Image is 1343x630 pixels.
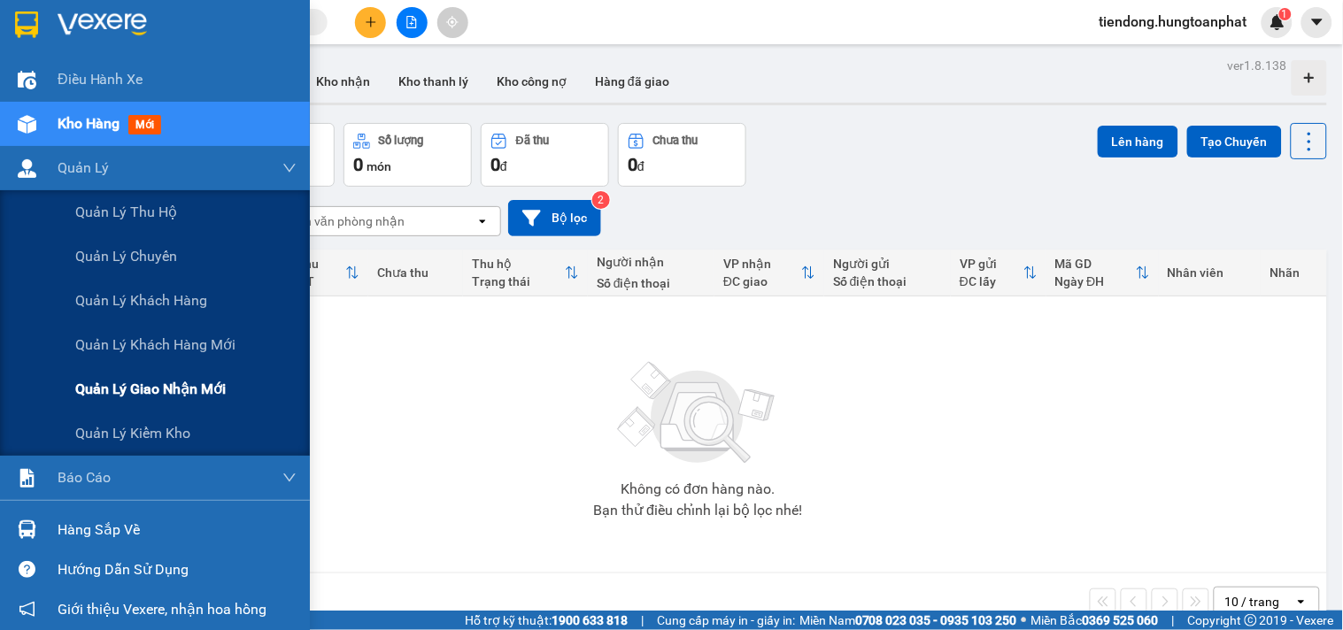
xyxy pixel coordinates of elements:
[1270,14,1285,30] img: icon-new-feature
[1168,265,1253,280] div: Nhân viên
[723,274,801,288] div: ĐC giao
[1270,265,1318,280] div: Nhãn
[15,12,38,38] img: logo-vxr
[437,7,468,38] button: aim
[1282,8,1288,20] span: 1
[397,7,428,38] button: file-add
[58,68,143,90] span: Điều hành xe
[1172,611,1175,630] span: |
[1187,126,1282,157] button: Tạo Chuyến
[581,60,683,103] button: Hàng đã giao
[273,250,368,296] th: Toggle SortBy
[377,265,454,280] div: Chưa thu
[960,257,1023,271] div: VP gửi
[75,245,177,267] span: Quản lý chuyến
[1309,14,1325,30] span: caret-down
[592,191,610,209] sup: 2
[75,334,235,356] span: Quản lý khách hàng mới
[384,60,482,103] button: Kho thanh lý
[637,159,644,173] span: đ
[1294,595,1308,609] svg: open
[597,255,706,269] div: Người nhận
[516,134,549,147] div: Đã thu
[723,257,801,271] div: VP nhận
[508,200,601,236] button: Bộ lọc
[1083,613,1159,627] strong: 0369 525 060
[500,159,507,173] span: đ
[58,557,297,583] div: Hướng dẫn sử dụng
[1228,56,1287,75] div: ver 1.8.138
[18,469,36,488] img: solution-icon
[482,60,581,103] button: Kho công nợ
[19,601,35,618] span: notification
[481,123,609,187] button: Đã thu0đ
[1292,60,1327,96] div: Tạo kho hàng mới
[799,611,1017,630] span: Miền Nam
[951,250,1046,296] th: Toggle SortBy
[463,250,588,296] th: Toggle SortBy
[282,257,345,271] div: Đã thu
[1055,274,1136,288] div: Ngày ĐH
[657,611,795,630] span: Cung cấp máy in - giấy in:
[641,611,644,630] span: |
[365,16,377,28] span: plus
[714,250,824,296] th: Toggle SortBy
[75,422,190,444] span: Quản lý kiểm kho
[75,378,226,400] span: Quản lý giao nhận mới
[1022,617,1027,624] span: ⚪️
[1055,257,1136,271] div: Mã GD
[960,274,1023,288] div: ĐC lấy
[302,60,384,103] button: Kho nhận
[472,274,565,288] div: Trạng thái
[405,16,418,28] span: file-add
[367,159,391,173] span: món
[58,517,297,543] div: Hàng sắp về
[621,482,775,496] div: Không có đơn hàng nào.
[1031,611,1159,630] span: Miền Bắc
[282,471,297,485] span: down
[593,503,802,518] div: Bạn thử điều chỉnh lại bộ lọc nhé!
[282,161,297,175] span: down
[475,214,490,228] svg: open
[490,154,500,175] span: 0
[609,351,786,475] img: svg+xml;base64,PHN2ZyBjbGFzcz0ibGlzdC1wbHVnX19zdmciIHhtbG5zPSJodHRwOi8vd3d3LnczLm9yZy8yMDAwL3N2Zy...
[58,598,266,620] span: Giới thiệu Vexere, nhận hoa hồng
[653,134,699,147] div: Chưa thu
[75,201,177,223] span: Quản lý thu hộ
[1225,593,1280,611] div: 10 / trang
[1085,11,1262,33] span: tiendong.hungtoanphat
[833,257,942,271] div: Người gửi
[1046,250,1159,296] th: Toggle SortBy
[379,134,424,147] div: Số lượng
[18,159,36,178] img: warehouse-icon
[597,276,706,290] div: Số điện thoại
[19,561,35,578] span: question-circle
[472,257,565,271] div: Thu hộ
[465,611,628,630] span: Hỗ trợ kỹ thuật:
[618,123,746,187] button: Chưa thu0đ
[18,71,36,89] img: warehouse-icon
[628,154,637,175] span: 0
[58,466,111,488] span: Báo cáo
[75,289,207,311] span: Quản lý khách hàng
[58,115,120,132] span: Kho hàng
[855,613,1017,627] strong: 0708 023 035 - 0935 103 250
[343,123,472,187] button: Số lượng0món
[1279,8,1292,20] sup: 1
[282,274,345,288] div: HTTT
[833,274,942,288] div: Số điện thoại
[18,115,36,134] img: warehouse-icon
[58,157,109,179] span: Quản Lý
[446,16,459,28] span: aim
[552,613,628,627] strong: 1900 633 818
[355,7,386,38] button: plus
[1301,7,1332,38] button: caret-down
[128,115,161,134] span: mới
[353,154,363,175] span: 0
[18,520,36,539] img: warehouse-icon
[282,212,405,230] div: Chọn văn phòng nhận
[1098,126,1178,157] button: Lên hàng
[1245,614,1257,626] span: copyright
